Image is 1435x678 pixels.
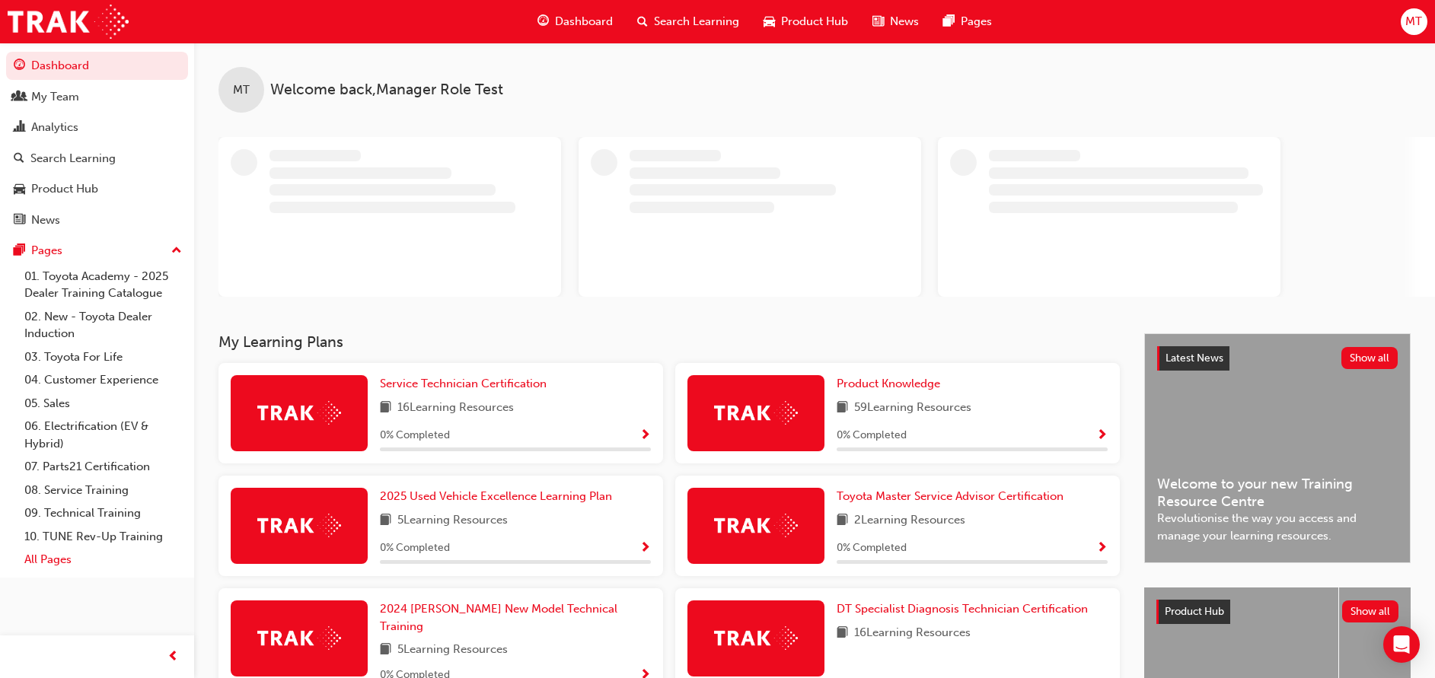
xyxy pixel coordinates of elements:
span: 16 Learning Resources [397,399,514,418]
span: pages-icon [943,12,955,31]
button: Show all [1342,600,1399,622]
span: Service Technician Certification [380,377,547,390]
a: Product HubShow all [1156,600,1398,624]
a: Latest NewsShow all [1157,346,1398,371]
span: search-icon [637,12,648,31]
span: Pages [961,13,992,30]
a: Analytics [6,113,188,142]
button: Show all [1341,347,1398,369]
a: Product Knowledge [837,375,946,393]
button: Show Progress [1096,426,1108,445]
span: people-icon [14,91,25,104]
span: Show Progress [639,542,651,555]
span: chart-icon [14,121,25,135]
a: 2024 [PERSON_NAME] New Model Technical Training [380,600,651,635]
span: book-icon [380,399,391,418]
span: Welcome to your new Training Resource Centre [1157,476,1398,510]
span: Latest News [1166,352,1223,364]
a: Service Technician Certification [380,375,553,393]
span: news-icon [872,12,884,31]
a: search-iconSearch Learning [625,6,751,37]
a: news-iconNews [860,6,931,37]
button: Show Progress [1096,539,1108,558]
a: Product Hub [6,175,188,203]
span: DT Specialist Diagnosis Technician Certification [837,602,1088,616]
span: Product Knowledge [837,377,940,390]
div: Product Hub [31,180,98,198]
img: Trak [714,626,798,650]
img: Trak [714,514,798,537]
button: MT [1401,8,1427,35]
span: Welcome back , Manager Role Test [270,81,503,99]
img: Trak [257,514,341,537]
span: guage-icon [14,59,25,73]
span: News [890,13,919,30]
span: Product Hub [1165,605,1224,618]
span: car-icon [764,12,775,31]
span: 16 Learning Resources [854,624,971,643]
span: guage-icon [537,12,549,31]
span: 2024 [PERSON_NAME] New Model Technical Training [380,602,617,633]
span: 5 Learning Resources [397,641,508,660]
a: 09. Technical Training [18,501,188,525]
span: car-icon [14,183,25,196]
a: 2025 Used Vehicle Excellence Learning Plan [380,488,618,505]
a: 08. Service Training [18,479,188,502]
img: Trak [257,626,341,650]
span: Revolutionise the way you access and manage your learning resources. [1157,510,1398,544]
button: Show Progress [639,539,651,558]
a: car-iconProduct Hub [751,6,860,37]
a: 04. Customer Experience [18,368,188,392]
span: book-icon [837,624,848,643]
img: Trak [8,5,129,39]
div: Analytics [31,119,78,136]
a: 06. Electrification (EV & Hybrid) [18,415,188,455]
a: 03. Toyota For Life [18,345,188,369]
div: My Team [31,88,79,106]
span: up-icon [171,241,182,261]
a: 01. Toyota Academy - 2025 Dealer Training Catalogue [18,265,188,305]
button: Pages [6,237,188,265]
span: Dashboard [555,13,613,30]
div: Search Learning [30,150,116,167]
span: book-icon [837,511,848,530]
span: prev-icon [167,648,179,667]
a: Dashboard [6,52,188,80]
span: Product Hub [781,13,848,30]
a: Toyota Master Service Advisor Certification [837,488,1070,505]
a: 05. Sales [18,392,188,415]
a: All Pages [18,548,188,571]
a: My Team [6,83,188,111]
span: 5 Learning Resources [397,511,508,530]
span: MT [233,81,250,99]
a: News [6,206,188,234]
img: Trak [257,401,341,425]
span: MT [1405,13,1422,30]
span: Show Progress [639,429,651,443]
span: book-icon [380,511,391,530]
span: 0 % Completed [380,540,450,557]
a: Latest NewsShow allWelcome to your new Training Resource CentreRevolutionise the way you access a... [1144,333,1411,563]
a: 02. New - Toyota Dealer Induction [18,305,188,345]
span: book-icon [837,399,848,418]
img: Trak [714,401,798,425]
button: Show Progress [639,426,651,445]
span: book-icon [380,641,391,660]
span: 0 % Completed [837,427,907,444]
a: 07. Parts21 Certification [18,455,188,479]
span: 0 % Completed [380,427,450,444]
span: 2025 Used Vehicle Excellence Learning Plan [380,489,612,503]
span: Toyota Master Service Advisor Certification [837,489,1063,503]
button: DashboardMy TeamAnalyticsSearch LearningProduct HubNews [6,49,188,237]
span: 59 Learning Resources [854,399,971,418]
span: 2 Learning Resources [854,511,965,530]
span: Show Progress [1096,542,1108,555]
div: Open Intercom Messenger [1383,626,1420,663]
span: search-icon [14,152,24,166]
a: DT Specialist Diagnosis Technician Certification [837,600,1094,618]
a: Search Learning [6,145,188,173]
a: guage-iconDashboard [525,6,625,37]
a: 10. TUNE Rev-Up Training [18,525,188,549]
